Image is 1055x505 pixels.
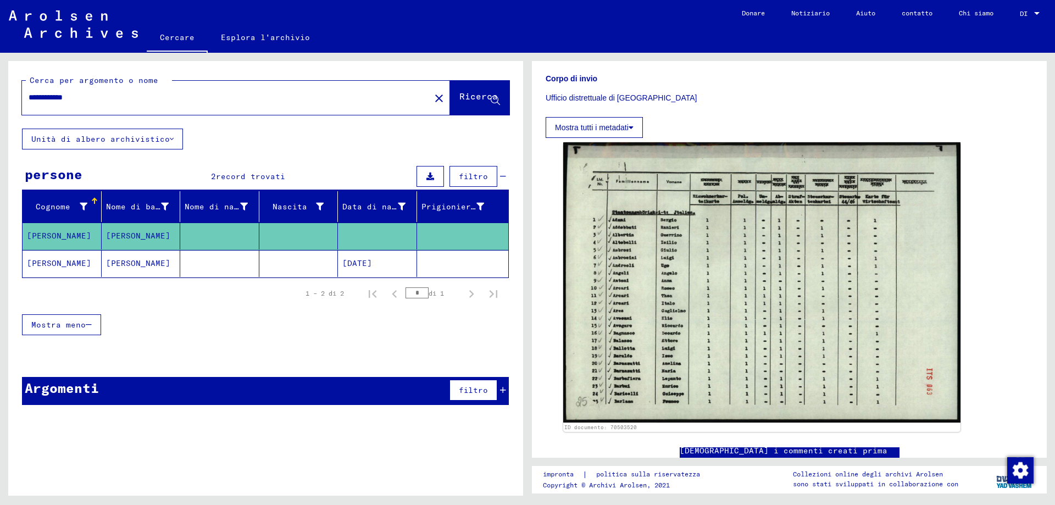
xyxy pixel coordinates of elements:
[994,465,1035,493] img: yv_logo.png
[259,191,338,222] mat-header-cell: Nascita
[25,166,82,182] font: persone
[680,445,899,468] a: [DEMOGRAPHIC_DATA] i commenti creati prima di [DATE]
[1007,457,1034,484] img: Modifica consenso
[362,282,384,304] button: Prima pagina
[459,91,498,102] font: Ricerca
[106,198,183,215] div: Nome di battesimo
[211,171,216,181] font: 2
[449,166,497,187] button: filtro
[9,10,138,38] img: Arolsen_neg.svg
[546,117,643,138] button: Mostra tutti i metadati
[25,380,99,396] font: Argomenti
[185,202,259,212] font: Nome di nascita
[147,24,208,53] a: Cercare
[27,198,101,215] div: Cognome
[429,289,444,297] font: di 1
[273,202,307,212] font: Nascita
[27,231,91,241] font: [PERSON_NAME]
[36,202,70,212] font: Cognome
[543,481,670,489] font: Copyright © Archivi Arolsen, 2021
[216,171,285,181] font: record trovati
[208,24,323,51] a: Esplora l'archivio
[342,202,417,212] font: Data di nascita
[23,191,102,222] mat-header-cell: Cognome
[428,87,450,109] button: Chiaro
[30,75,158,85] font: Cerca per argomento o nome
[680,446,887,467] font: [DEMOGRAPHIC_DATA] i commenti creati prima di [DATE]
[482,282,504,304] button: Ultima pagina
[338,191,417,222] mat-header-cell: Data di nascita
[185,198,262,215] div: Nome di nascita
[459,171,488,181] font: filtro
[793,470,943,478] font: Collezioni online degli archivi Arolsen
[180,191,259,222] mat-header-cell: Nome di nascita
[106,231,170,241] font: [PERSON_NAME]
[106,202,190,212] font: Nome di battesimo
[459,385,488,395] font: filtro
[902,9,932,17] font: contatto
[31,320,86,330] font: Mostra meno
[22,129,183,149] button: Unità di albero archivistico
[27,258,91,268] font: [PERSON_NAME]
[543,470,574,478] font: impronta
[791,9,830,17] font: Notiziario
[106,258,170,268] font: [PERSON_NAME]
[959,9,993,17] font: Chi siamo
[306,289,344,297] font: 1 – 2 di 2
[856,9,875,17] font: Aiuto
[742,9,765,17] font: Donare
[342,198,419,215] div: Data di nascita
[546,93,697,102] font: Ufficio distrettuale di [GEOGRAPHIC_DATA]
[417,191,509,222] mat-header-cell: Prigioniero n.
[421,198,498,215] div: Prigioniero n.
[384,282,406,304] button: Pagina precedente
[221,32,310,42] font: Esplora l'archivio
[564,424,637,430] a: ID documento: 70503520
[546,74,597,83] font: Corpo di invio
[31,134,170,144] font: Unità di albero archivistico
[449,380,497,401] button: filtro
[563,142,960,423] img: 001.jpg
[264,198,338,215] div: Nascita
[793,480,958,488] font: sono stati sviluppati in collaborazione con
[342,258,372,268] font: [DATE]
[421,202,491,212] font: Prigioniero n.
[22,314,101,335] button: Mostra meno
[160,32,195,42] font: Cercare
[587,469,713,480] a: politica sulla riservatezza
[555,123,629,132] font: Mostra tutti i metadati
[596,470,700,478] font: politica sulla riservatezza
[543,469,582,480] a: impronta
[432,92,446,105] mat-icon: close
[1020,9,1028,18] font: DI
[460,282,482,304] button: Pagina successiva
[582,469,587,479] font: |
[450,81,509,115] button: Ricerca
[102,191,181,222] mat-header-cell: Nome di battesimo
